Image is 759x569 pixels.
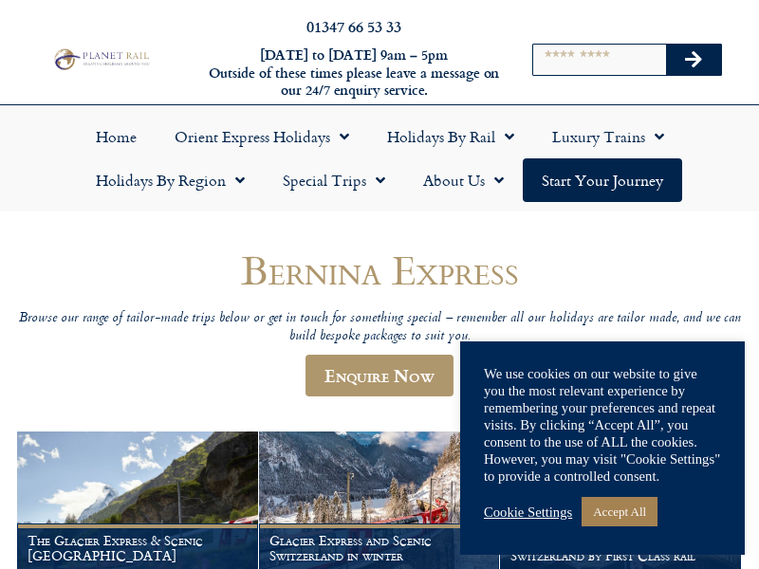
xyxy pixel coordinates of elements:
[17,310,742,345] p: Browse our range of tailor-made trips below or get in touch for something special – remember all ...
[269,533,490,563] h1: Glacier Express and Scenic Switzerland in winter
[77,158,264,202] a: Holidays by Region
[306,15,401,37] a: 01347 66 53 33
[484,504,572,521] a: Cookie Settings
[207,46,501,100] h6: [DATE] to [DATE] 9am – 5pm Outside of these times please leave a message on our 24/7 enquiry serv...
[484,365,721,485] div: We use cookies on our website to give you the most relevant experience by remembering your prefer...
[156,115,368,158] a: Orient Express Holidays
[50,46,152,71] img: Planet Rail Train Holidays Logo
[666,45,721,75] button: Search
[77,115,156,158] a: Home
[404,158,523,202] a: About Us
[305,355,454,396] a: Enquire Now
[264,158,404,202] a: Special Trips
[9,115,750,202] nav: Menu
[28,533,248,563] h1: The Glacier Express & Scenic [GEOGRAPHIC_DATA]
[533,115,683,158] a: Luxury Trains
[17,248,742,292] h1: Bernina Express
[368,115,533,158] a: Holidays by Rail
[523,158,682,202] a: Start your Journey
[582,497,657,526] a: Accept All
[510,533,731,563] h1: Luxury Glacier Express and Scenic Switzerland by First Class rail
